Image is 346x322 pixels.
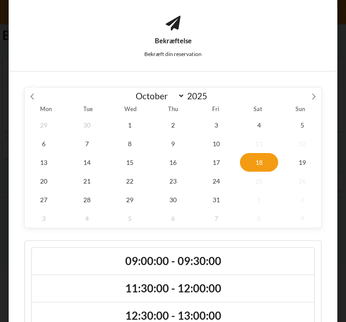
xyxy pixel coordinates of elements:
span: October 30, 2025 [154,190,193,209]
span: October 28, 2025 [68,190,107,209]
span: October 6, 2025 [25,134,63,153]
div: Bekræftelse [144,37,202,44]
span: October 21, 2025 [68,172,107,190]
h2: 11:30:00 - 12:00:00 [38,281,308,296]
span: November 8, 2025 [240,209,279,228]
span: Fri [194,107,237,112]
span: October 25, 2025 [240,172,279,190]
span: October 23, 2025 [154,172,193,190]
span: Thu [152,107,194,112]
span: October 3, 2025 [197,116,235,134]
span: Wed [109,107,152,112]
span: October 15, 2025 [111,153,149,172]
span: Sat [237,107,279,112]
span: October 13, 2025 [25,153,63,172]
span: October 31, 2025 [197,190,235,209]
span: October 29, 2025 [111,190,149,209]
span: October 16, 2025 [154,153,193,172]
span: Tue [67,107,109,112]
span: October 11, 2025 [240,134,279,153]
input: Year [185,91,215,101]
span: October 8, 2025 [111,134,149,153]
span: November 1, 2025 [240,190,279,209]
span: October 20, 2025 [25,172,63,190]
span: October 7, 2025 [68,134,107,153]
span: October 1, 2025 [111,116,149,134]
span: October 9, 2025 [154,134,193,153]
span: October 22, 2025 [111,172,149,190]
span: Mon [25,107,67,112]
span: November 9, 2025 [283,209,321,228]
span: October 18, 2025 [240,153,279,172]
span: October 5, 2025 [283,116,321,134]
span: October 27, 2025 [25,190,63,209]
span: October 12, 2025 [283,134,321,153]
span: November 4, 2025 [68,209,107,228]
span: November 7, 2025 [197,209,235,228]
span: October 2, 2025 [154,116,193,134]
span: November 3, 2025 [25,209,63,228]
span: November 6, 2025 [154,209,193,228]
span: October 19, 2025 [283,153,321,172]
span: November 2, 2025 [283,190,321,209]
span: September 30, 2025 [68,116,107,134]
span: October 10, 2025 [197,134,235,153]
select: Month [131,90,185,102]
span: September 29, 2025 [25,116,63,134]
h2: 09:00:00 - 09:30:00 [38,254,308,268]
span: October 26, 2025 [283,172,321,190]
span: October 24, 2025 [197,172,235,190]
span: Sun [279,107,321,112]
span: October 4, 2025 [240,116,279,134]
span: October 17, 2025 [197,153,235,172]
span: November 5, 2025 [111,209,149,228]
div: Bekræft din reservation [144,44,202,64]
span: October 14, 2025 [68,153,107,172]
